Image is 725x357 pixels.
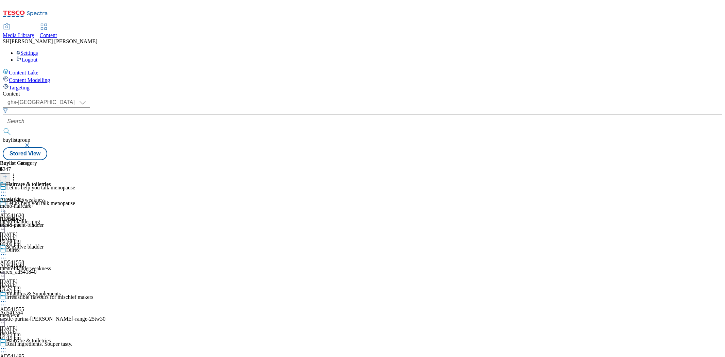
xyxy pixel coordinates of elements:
[3,38,10,44] span: SH
[10,38,97,44] span: [PERSON_NAME] [PERSON_NAME]
[3,76,722,83] a: Content Modelling
[6,291,61,297] div: Vitamins & Supplements
[3,137,30,143] span: buylistgroup
[6,338,51,344] div: Haircare & toiletries
[3,24,34,38] a: Media Library
[3,147,47,160] button: Stored View
[9,77,50,83] span: Content Modelling
[16,57,37,63] a: Logout
[9,85,30,90] span: Targeting
[6,244,44,250] div: Sensitive bladder
[3,115,722,128] input: Search
[6,341,72,347] div: Real ingredients. Souper tasty.
[3,108,8,113] svg: Search Filters
[6,181,51,187] div: Haircare & toiletries
[40,24,57,38] a: Content
[40,32,57,38] span: Content
[3,91,722,97] div: Content
[16,50,38,56] a: Settings
[9,70,38,75] span: Content Lake
[3,32,34,38] span: Media Library
[3,68,722,76] a: Content Lake
[3,83,722,91] a: Targeting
